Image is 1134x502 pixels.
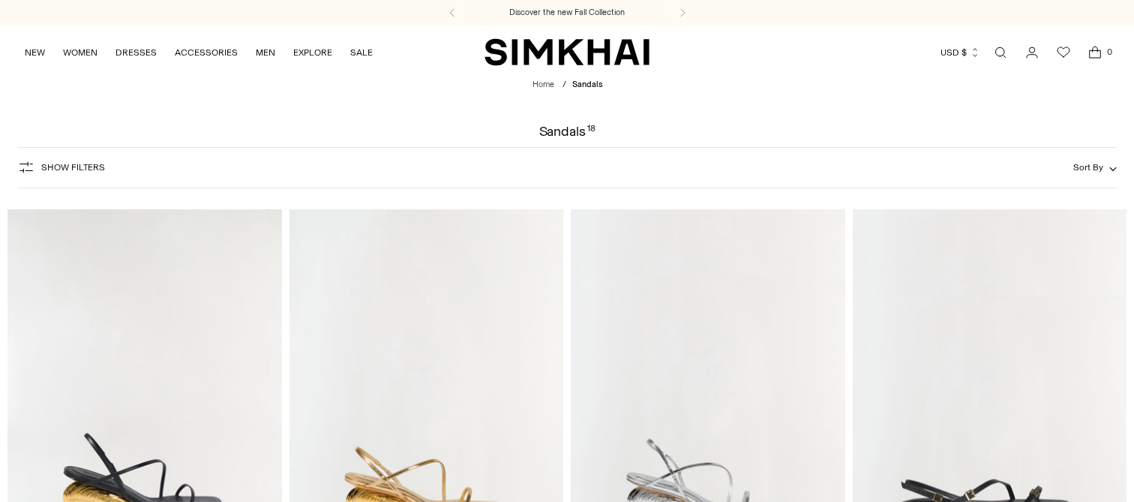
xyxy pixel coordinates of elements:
a: SALE [350,36,373,69]
a: WOMEN [63,36,97,69]
a: NEW [25,36,45,69]
a: DRESSES [115,36,157,69]
a: SIMKHAI [484,38,649,67]
a: Discover the new Fall Collection [509,7,625,19]
a: ACCESSORIES [175,36,238,69]
button: Sort By [1073,159,1117,176]
a: Open cart modal [1080,38,1110,68]
a: EXPLORE [293,36,332,69]
a: Open search modal [985,38,1015,68]
a: Go to the account page [1017,38,1047,68]
span: Show Filters [41,162,105,173]
a: Wishlist [1048,38,1078,68]
button: USD $ [940,36,980,69]
a: MEN [256,36,275,69]
div: / [562,79,566,92]
div: 18 [587,125,595,138]
span: Sort By [1073,162,1103,173]
span: Sandals [572,80,602,89]
a: Home [532,80,554,89]
button: Show Filters [17,155,105,179]
h1: Sandals [539,125,595,138]
span: 0 [1102,45,1116,59]
nav: breadcrumbs [532,79,602,92]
